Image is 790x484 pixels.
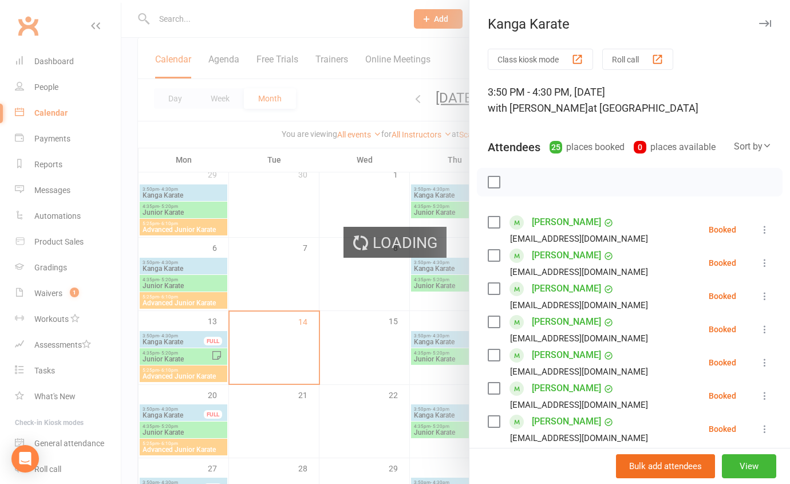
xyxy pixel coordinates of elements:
[709,292,736,300] div: Booked
[634,141,646,154] div: 0
[709,359,736,367] div: Booked
[709,226,736,234] div: Booked
[709,425,736,433] div: Booked
[722,454,776,478] button: View
[550,139,625,155] div: places booked
[532,280,601,298] a: [PERSON_NAME]
[510,398,648,412] div: [EMAIL_ADDRESS][DOMAIN_NAME]
[616,454,715,478] button: Bulk add attendees
[469,16,790,32] div: Kanga Karate
[510,298,648,313] div: [EMAIL_ADDRESS][DOMAIN_NAME]
[532,346,601,364] a: [PERSON_NAME]
[510,231,648,246] div: [EMAIL_ADDRESS][DOMAIN_NAME]
[488,49,593,70] button: Class kiosk mode
[532,412,601,431] a: [PERSON_NAME]
[532,313,601,331] a: [PERSON_NAME]
[510,265,648,280] div: [EMAIL_ADDRESS][DOMAIN_NAME]
[510,331,648,346] div: [EMAIL_ADDRESS][DOMAIN_NAME]
[488,84,772,116] div: 3:50 PM - 4:30 PM, [DATE]
[11,445,39,473] div: Open Intercom Messenger
[510,431,648,446] div: [EMAIL_ADDRESS][DOMAIN_NAME]
[588,102,698,114] span: at [GEOGRAPHIC_DATA]
[532,379,601,398] a: [PERSON_NAME]
[488,102,588,114] span: with [PERSON_NAME]
[734,139,772,154] div: Sort by
[550,141,562,154] div: 25
[532,446,601,464] a: [PERSON_NAME]
[634,139,716,155] div: places available
[532,246,601,265] a: [PERSON_NAME]
[709,259,736,267] div: Booked
[709,325,736,333] div: Booked
[510,364,648,379] div: [EMAIL_ADDRESS][DOMAIN_NAME]
[709,392,736,400] div: Booked
[488,139,540,155] div: Attendees
[532,213,601,231] a: [PERSON_NAME]
[602,49,673,70] button: Roll call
